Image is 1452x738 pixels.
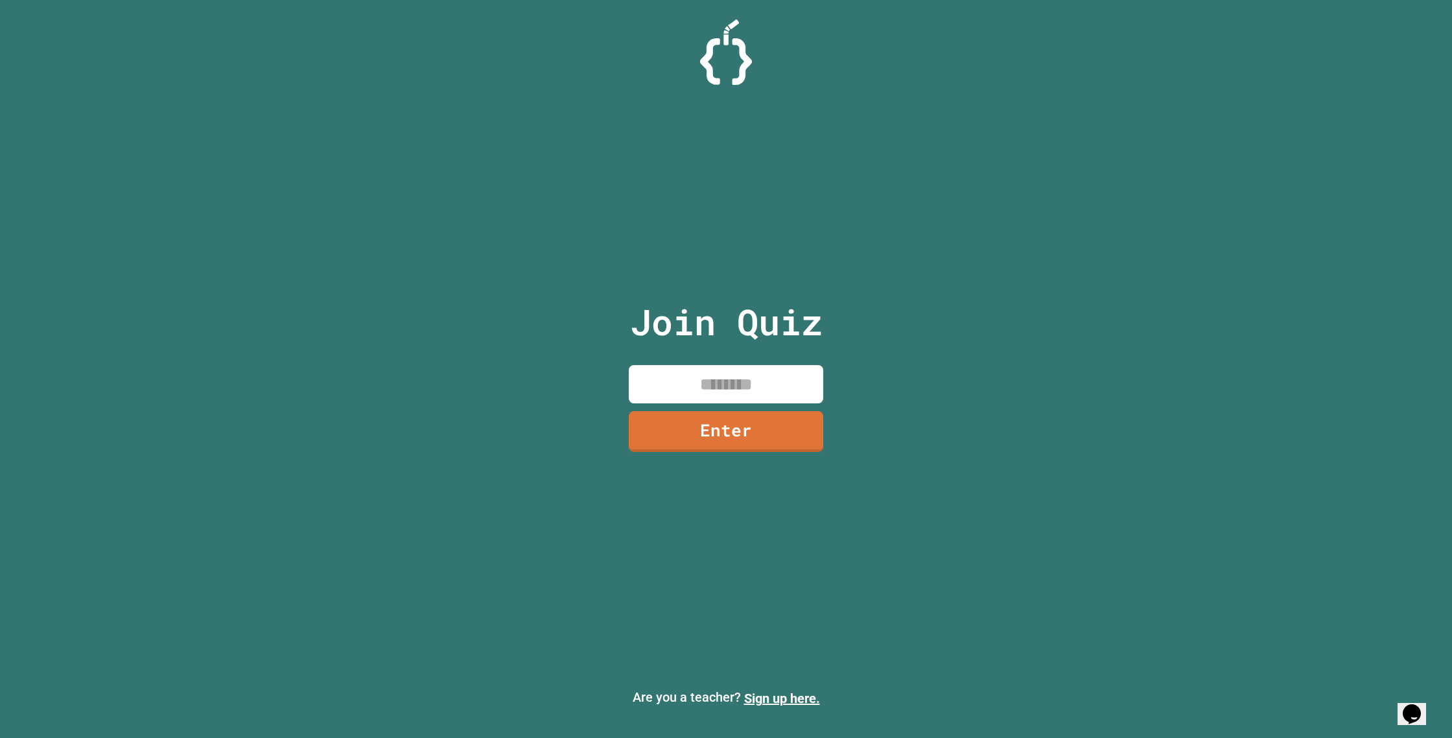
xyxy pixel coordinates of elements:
[1398,686,1439,725] iframe: chat widget
[744,691,820,706] a: Sign up here.
[10,687,1442,708] p: Are you a teacher?
[630,295,823,349] p: Join Quiz
[700,19,752,85] img: Logo.svg
[629,411,823,452] a: Enter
